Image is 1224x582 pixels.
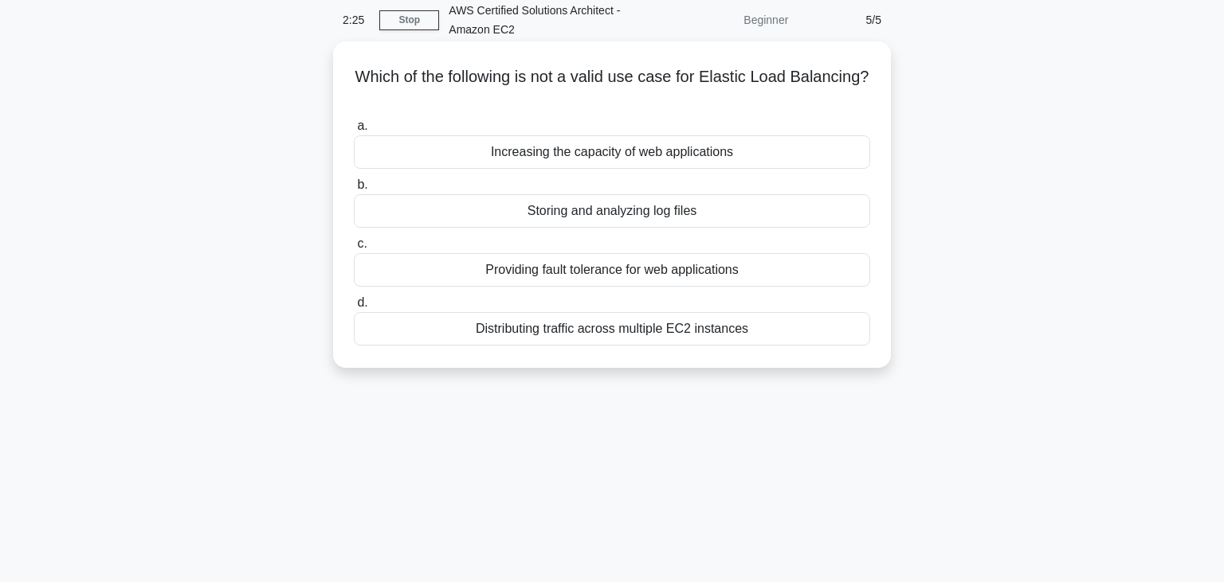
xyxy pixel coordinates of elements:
div: Increasing the capacity of web applications [354,135,870,169]
div: Providing fault tolerance for web applications [354,253,870,287]
div: 5/5 [798,4,891,36]
div: Distributing traffic across multiple EC2 instances [354,312,870,346]
a: Stop [379,10,439,30]
div: 2:25 [333,4,379,36]
span: b. [357,178,367,191]
span: d. [357,295,367,309]
span: a. [357,119,367,132]
span: c. [357,236,367,250]
h5: Which of the following is not a valid use case for Elastic Load Balancing? [352,67,872,107]
div: Storing and analyzing log files [354,194,870,228]
div: Beginner [658,4,798,36]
